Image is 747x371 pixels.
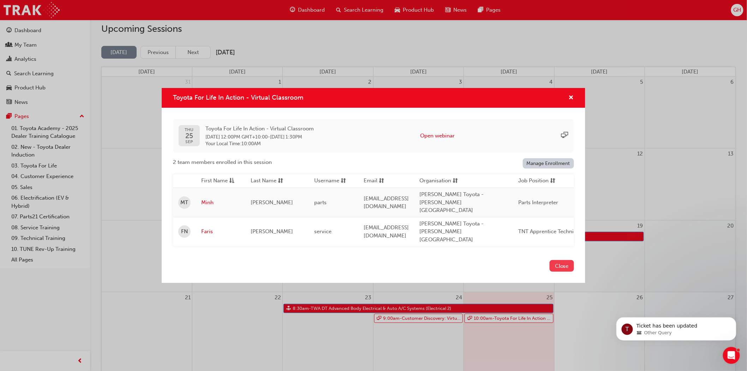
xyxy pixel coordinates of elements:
[364,177,402,185] button: Emailsorting-icon
[314,177,353,185] button: Usernamesorting-icon
[185,140,194,144] span: SEP
[205,125,314,147] div: -
[229,177,234,185] span: asc-icon
[723,347,740,364] iframe: Intercom live chat
[518,228,584,235] span: TNT Apprentice Technician
[270,134,302,140] span: 25 Sep 2025 1:30PM
[181,228,188,236] span: FN
[201,177,240,185] button: First Nameasc-icon
[181,199,189,207] span: MT
[419,220,484,243] span: [PERSON_NAME] Toyota - [PERSON_NAME][GEOGRAPHIC_DATA]
[205,141,314,147] span: Your Local Time : 10:00AM
[278,177,283,185] span: sorting-icon
[185,128,194,132] span: THU
[341,177,346,185] span: sorting-icon
[606,302,747,352] iframe: Intercom notifications message
[251,199,293,206] span: [PERSON_NAME]
[364,224,409,239] span: [EMAIL_ADDRESS][DOMAIN_NAME]
[205,125,314,133] span: Toyota For Life In Action - Virtual Classroom
[251,177,289,185] button: Last Namesorting-icon
[453,177,458,185] span: sorting-icon
[420,132,455,140] button: Open webinar
[569,94,574,102] button: cross-icon
[314,228,331,235] span: service
[561,132,568,140] span: sessionType_ONLINE_URL-icon
[518,177,549,185] span: Job Position
[550,177,555,185] span: sorting-icon
[419,177,458,185] button: Organisationsorting-icon
[251,177,276,185] span: Last Name
[364,195,409,210] span: [EMAIL_ADDRESS][DOMAIN_NAME]
[201,228,240,236] a: Faris
[364,177,377,185] span: Email
[173,158,272,166] span: 2 team members enrolled in this session
[518,199,558,206] span: Parts Interpreter
[314,199,327,206] span: parts
[379,177,384,185] span: sorting-icon
[419,191,484,213] span: [PERSON_NAME] Toyota - [PERSON_NAME][GEOGRAPHIC_DATA]
[314,177,339,185] span: Username
[201,177,228,185] span: First Name
[550,260,574,272] button: Close
[205,134,268,140] span: 25 Sep 2025 12:00PM GMT+10:00
[569,95,574,101] span: cross-icon
[185,132,194,140] span: 25
[173,94,303,101] span: Toyota For Life In Action - Virtual Classroom
[518,177,557,185] button: Job Positionsorting-icon
[201,199,240,207] a: Minh
[251,228,293,235] span: [PERSON_NAME]
[523,158,574,169] a: Manage Enrollment
[162,88,585,283] div: Toyota For Life In Action - Virtual Classroom
[419,177,451,185] span: Organisation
